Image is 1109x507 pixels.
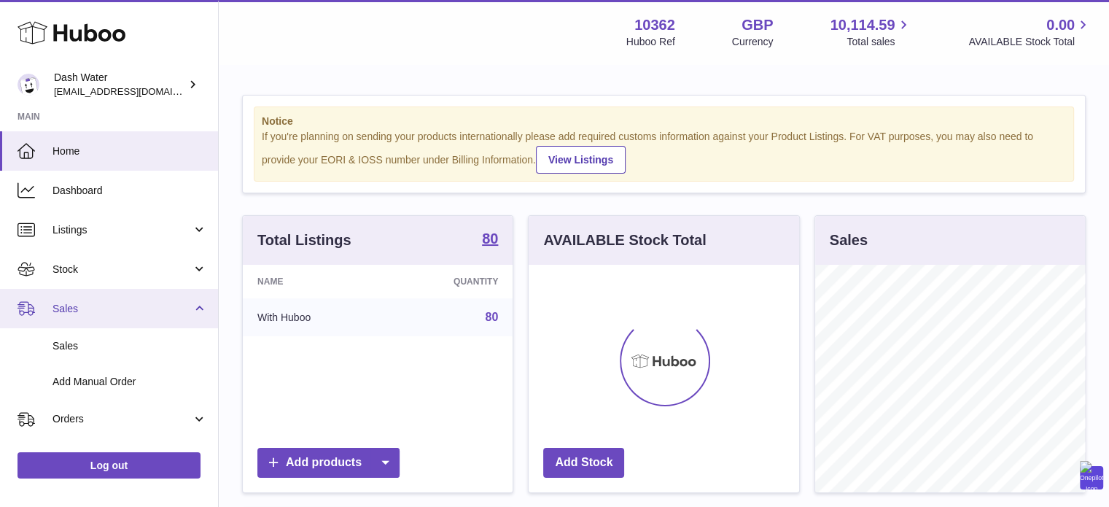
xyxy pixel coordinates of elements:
[830,15,895,35] span: 10,114.59
[262,115,1066,128] strong: Notice
[52,184,207,198] span: Dashboard
[1046,15,1075,35] span: 0.00
[385,265,513,298] th: Quantity
[257,231,351,250] h3: Total Listings
[52,223,192,237] span: Listings
[482,231,498,249] a: 80
[968,35,1092,49] span: AVAILABLE Stock Total
[52,144,207,158] span: Home
[257,448,400,478] a: Add products
[54,71,185,98] div: Dash Water
[262,130,1066,174] div: If you're planning on sending your products internationally please add required customs informati...
[847,35,911,49] span: Total sales
[52,339,207,353] span: Sales
[52,375,207,389] span: Add Manual Order
[732,35,774,49] div: Currency
[52,302,192,316] span: Sales
[634,15,675,35] strong: 10362
[830,15,911,49] a: 10,114.59 Total sales
[17,452,201,479] a: Log out
[243,265,385,298] th: Name
[52,412,192,426] span: Orders
[52,263,192,276] span: Stock
[486,311,499,323] a: 80
[243,298,385,336] td: With Huboo
[968,15,1092,49] a: 0.00 AVAILABLE Stock Total
[742,15,773,35] strong: GBP
[54,85,214,97] span: [EMAIL_ADDRESS][DOMAIN_NAME]
[626,35,675,49] div: Huboo Ref
[543,448,624,478] a: Add Stock
[536,146,626,174] a: View Listings
[17,74,39,96] img: bea@dash-water.com
[543,231,706,250] h3: AVAILABLE Stock Total
[482,231,498,246] strong: 80
[830,231,868,250] h3: Sales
